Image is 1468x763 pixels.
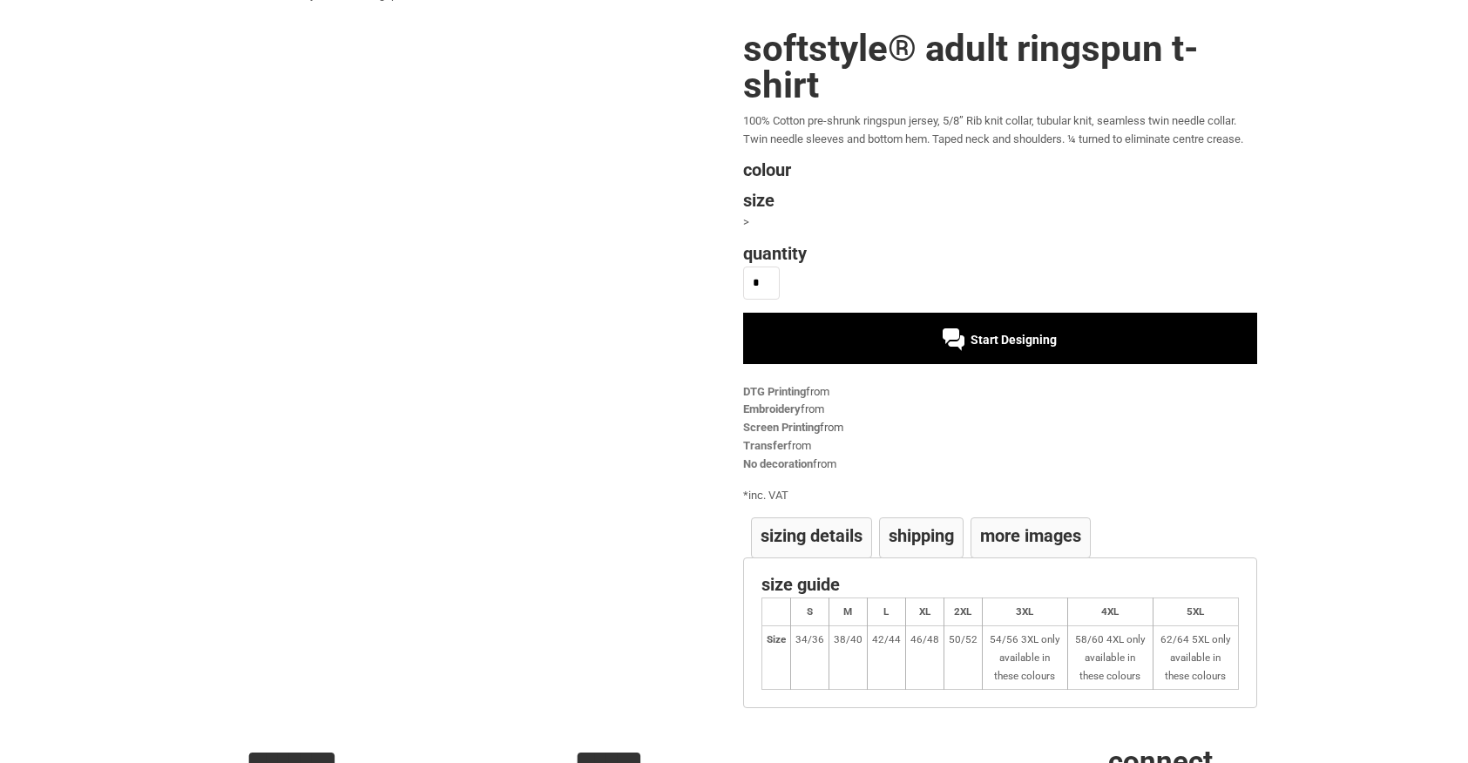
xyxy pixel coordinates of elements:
h4: Sizing Details [761,527,863,544]
td: 50/52 [944,626,982,690]
span: Start Designing [971,333,1057,347]
div: from [743,383,1257,402]
td: 58/60 4XL only available in these colours [1067,626,1153,690]
a: Transfer [743,439,788,452]
th: 3XL [982,598,1067,626]
div: from [743,401,1257,419]
h4: Size Guide [761,576,1239,593]
td: 34/36 [790,626,829,690]
h4: Colour [743,161,1257,179]
th: 4XL [1067,598,1153,626]
h4: Size [743,192,1257,209]
a: Embroidery [743,402,801,415]
div: from [743,419,1257,437]
a: DTG Printing [743,385,806,398]
th: XL [905,598,944,626]
th: Size [761,626,790,690]
p: 100% Cotton pre-shrunk ringspun jersey, 5/8” Rib knit collar, tubular knit, seamless twin needle ... [743,112,1257,149]
th: L [867,598,905,626]
td: 42/44 [867,626,905,690]
h4: More Images [980,527,1081,544]
a: No decoration [743,457,813,470]
div: > [743,213,1257,232]
a: Screen Printing [743,421,820,434]
div: from [743,437,1257,456]
td: 38/40 [829,626,867,690]
td: 46/48 [905,626,944,690]
div: from [743,456,1257,474]
div: inc. VAT [743,487,1257,505]
th: 2XL [944,598,982,626]
h1: Softstyle® Adult Ringspun T-shirt [743,30,1257,104]
th: M [829,598,867,626]
td: 62/64 5XL only available in these colours [1153,626,1238,690]
td: 54/56 3XL only available in these colours [982,626,1067,690]
th: 5XL [1153,598,1238,626]
h4: Shipping [889,527,954,544]
h4: Quantity [743,245,1257,262]
th: S [790,598,829,626]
